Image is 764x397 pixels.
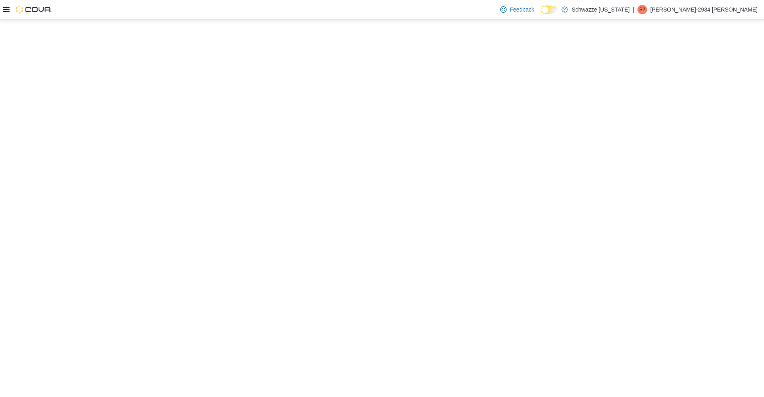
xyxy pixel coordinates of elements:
[633,5,634,14] p: |
[541,6,557,14] input: Dark Mode
[572,5,630,14] p: Schwazze [US_STATE]
[639,5,645,14] span: S2
[16,6,52,14] img: Cova
[510,6,534,14] span: Feedback
[637,5,647,14] div: Steven-2934 Fuentes
[650,5,758,14] p: [PERSON_NAME]-2934 [PERSON_NAME]
[497,2,537,18] a: Feedback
